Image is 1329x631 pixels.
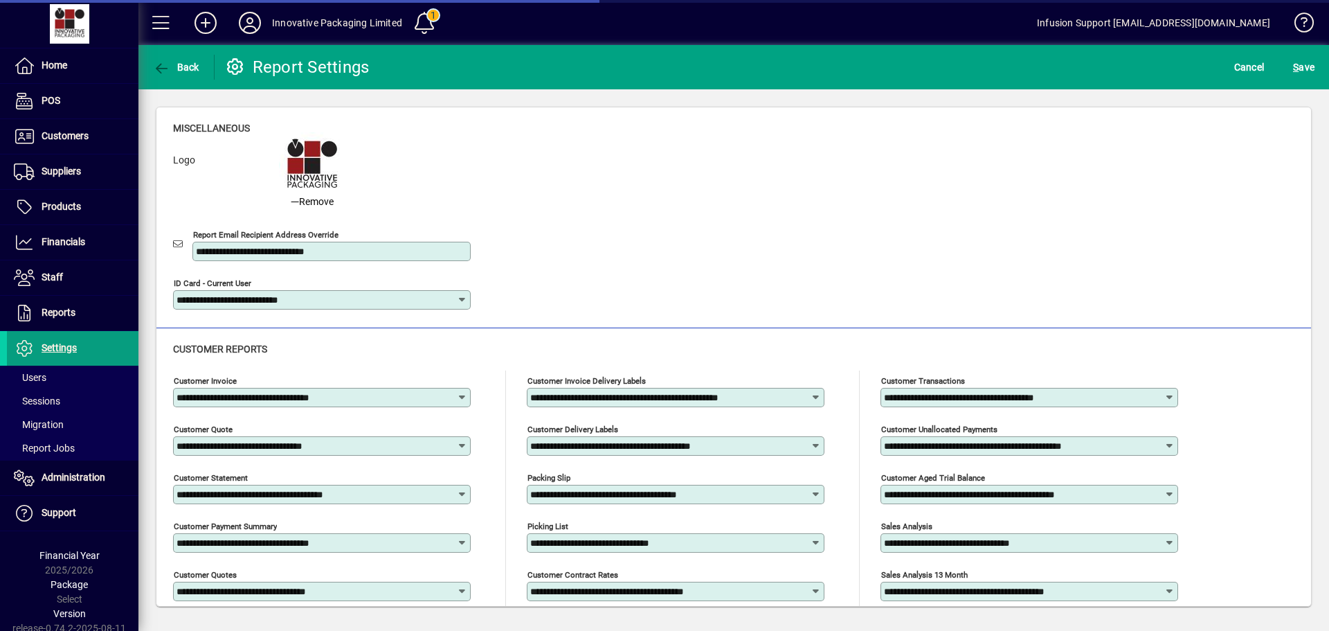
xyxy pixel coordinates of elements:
mat-label: Customer Payment Summary [174,522,277,531]
mat-label: Customer statement [174,473,248,483]
span: Support [42,507,76,518]
span: Administration [42,472,105,483]
a: Products [7,190,138,224]
mat-label: Customer delivery labels [527,425,618,434]
span: S [1293,62,1299,73]
label: Logo [163,153,269,208]
a: Reports [7,296,138,330]
a: POS [7,84,138,118]
span: Version [53,608,86,619]
span: Report Jobs [14,443,75,454]
a: Suppliers [7,154,138,189]
a: Knowledge Base [1284,3,1312,48]
a: Sessions [7,389,138,413]
mat-label: Sales analysis 13 month [881,570,968,580]
div: Report Settings [225,56,370,78]
span: Financial Year [39,550,100,561]
mat-label: Sales analysis [881,522,932,531]
span: Users [14,372,46,383]
span: Remove [291,195,334,209]
button: Save [1290,55,1318,80]
a: Migration [7,413,138,436]
mat-label: Customer quote [174,425,233,434]
div: Infusion Support [EMAIL_ADDRESS][DOMAIN_NAME] [1037,12,1270,34]
span: ave [1293,56,1314,78]
span: Back [153,62,199,73]
span: Suppliers [42,166,81,177]
span: Products [42,201,81,212]
button: Add [183,10,228,35]
span: Cancel [1234,56,1265,78]
a: Administration [7,461,138,495]
a: Home [7,48,138,83]
span: Staff [42,272,63,283]
a: Customers [7,119,138,154]
button: Profile [228,10,272,35]
mat-label: Packing Slip [527,473,570,483]
mat-label: Customer invoice [174,376,237,386]
a: Report Jobs [7,436,138,460]
span: Customers [42,130,89,141]
mat-label: Customer Contract Rates [527,570,618,580]
mat-label: Picking List [527,522,568,531]
mat-label: Customer quotes [174,570,237,580]
span: Package [51,579,88,590]
button: Cancel [1231,55,1268,80]
a: Financials [7,225,138,260]
button: Remove [285,184,339,208]
a: Support [7,496,138,531]
span: Sessions [14,396,60,407]
span: Reports [42,307,75,318]
mat-label: ID Card - Current User [174,278,251,288]
mat-label: Customer aged trial balance [881,473,985,483]
span: Financials [42,236,85,247]
mat-label: Customer unallocated payments [881,425,997,434]
button: Back [150,55,203,80]
a: Users [7,366,138,389]
mat-label: Report Email Recipient Address Override [193,230,338,240]
mat-label: Customer invoice delivery labels [527,376,646,386]
span: POS [42,95,60,106]
span: Customer reports [173,344,267,355]
app-page-header-button: Back [138,55,215,80]
a: Staff [7,260,138,295]
mat-label: Customer transactions [881,376,965,386]
span: Migration [14,419,64,430]
span: Home [42,60,67,71]
span: Miscellaneous [173,123,250,134]
span: Settings [42,342,77,353]
div: Innovative Packaging Limited [272,12,402,34]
